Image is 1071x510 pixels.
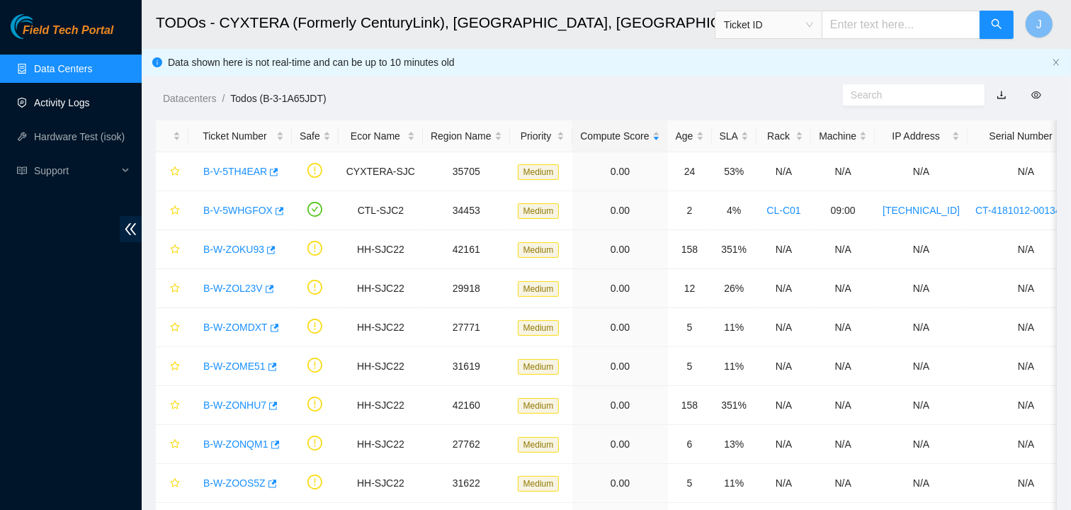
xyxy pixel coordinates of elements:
span: Medium [518,242,560,258]
td: 27762 [423,425,510,464]
a: Hardware Test (isok) [34,131,125,142]
td: N/A [875,425,968,464]
a: Datacenters [163,93,216,104]
td: 0.00 [572,230,667,269]
a: B-W-ZOL23V [203,283,263,294]
td: 42161 [423,230,510,269]
span: read [17,166,27,176]
td: N/A [756,230,811,269]
button: star [164,433,181,455]
span: exclamation-circle [307,241,322,256]
td: 5 [668,464,712,503]
span: check-circle [307,202,322,217]
td: N/A [756,347,811,386]
td: 09:00 [811,191,875,230]
button: star [164,277,181,300]
td: 27771 [423,308,510,347]
a: Activity Logs [34,97,90,108]
td: 5 [668,347,712,386]
a: Todos (B-3-1A65JDT) [230,93,326,104]
td: N/A [811,386,875,425]
td: 0.00 [572,425,667,464]
td: N/A [811,230,875,269]
td: HH-SJC22 [339,308,423,347]
td: 31622 [423,464,510,503]
td: 11% [712,464,756,503]
td: 11% [712,347,756,386]
span: Field Tech Portal [23,24,113,38]
td: 0.00 [572,269,667,308]
td: N/A [875,386,968,425]
span: star [170,205,180,217]
input: Search [851,87,965,103]
span: exclamation-circle [307,436,322,450]
a: B-W-ZOOS5Z [203,477,266,489]
span: exclamation-circle [307,280,322,295]
td: CTL-SJC2 [339,191,423,230]
td: N/A [756,425,811,464]
td: N/A [756,386,811,425]
td: 31619 [423,347,510,386]
button: star [164,199,181,222]
a: B-V-5WHGFOX [203,205,273,216]
span: Medium [518,164,560,180]
td: N/A [875,230,968,269]
td: 0.00 [572,308,667,347]
span: exclamation-circle [307,163,322,178]
span: exclamation-circle [307,475,322,489]
span: Medium [518,437,560,453]
button: star [164,472,181,494]
span: Medium [518,203,560,219]
a: download [997,89,1007,101]
button: star [164,160,181,183]
td: 34453 [423,191,510,230]
td: N/A [811,308,875,347]
td: 12 [668,269,712,308]
td: HH-SJC22 [339,425,423,464]
td: N/A [875,464,968,503]
td: 158 [668,386,712,425]
td: 158 [668,230,712,269]
td: HH-SJC22 [339,386,423,425]
a: Akamai TechnologiesField Tech Portal [11,25,113,44]
a: B-W-ZOKU93 [203,244,264,255]
span: star [170,478,180,489]
button: J [1025,10,1053,38]
td: N/A [756,152,811,191]
td: 0.00 [572,152,667,191]
input: Enter text here... [822,11,980,39]
td: N/A [756,308,811,347]
span: Medium [518,359,560,375]
span: Medium [518,281,560,297]
td: N/A [875,152,968,191]
td: 0.00 [572,191,667,230]
a: B-W-ZOME51 [203,361,266,372]
td: N/A [756,269,811,308]
span: star [170,322,180,334]
td: 26% [712,269,756,308]
span: star [170,283,180,295]
td: 29918 [423,269,510,308]
span: star [170,166,180,178]
td: N/A [875,308,968,347]
td: 35705 [423,152,510,191]
td: CYXTERA-SJC [339,152,423,191]
img: Akamai Technologies [11,14,72,39]
td: 13% [712,425,756,464]
a: Data Centers [34,63,92,74]
td: N/A [811,269,875,308]
span: / [222,93,225,104]
button: star [164,238,181,261]
td: 24 [668,152,712,191]
td: N/A [811,425,875,464]
span: Ticket ID [724,14,813,35]
span: exclamation-circle [307,397,322,412]
td: 11% [712,308,756,347]
a: B-W-ZOMDXT [203,322,268,333]
button: star [164,355,181,378]
button: star [164,316,181,339]
td: N/A [811,152,875,191]
a: CL-C01 [767,205,801,216]
td: N/A [875,347,968,386]
span: star [170,439,180,450]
